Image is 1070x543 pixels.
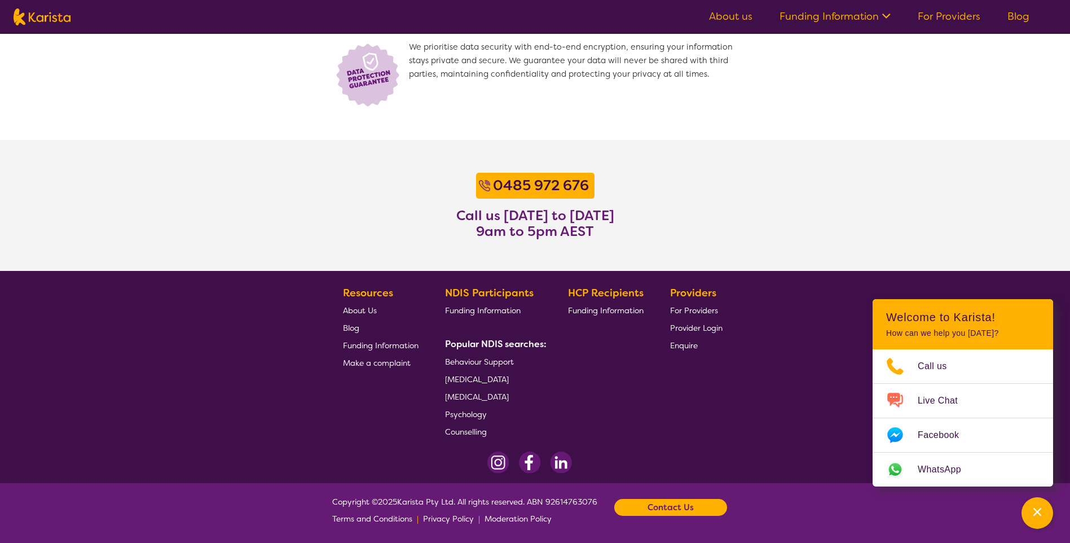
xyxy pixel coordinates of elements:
[487,452,509,474] img: Instagram
[445,392,509,402] span: [MEDICAL_DATA]
[518,452,541,474] img: Facebook
[670,305,718,316] span: For Providers
[648,499,694,516] b: Contact Us
[479,180,490,191] img: Call icon
[445,353,542,370] a: Behaviour Support
[332,41,409,108] img: Lock icon
[445,305,521,316] span: Funding Information
[886,329,1040,338] p: How can we help you [DATE]?
[445,374,509,384] span: [MEDICAL_DATA]
[918,358,961,375] span: Call us
[445,405,542,423] a: Psychology
[343,305,377,316] span: About Us
[918,427,972,444] span: Facebook
[873,453,1053,487] a: Web link opens in a new tab.
[670,286,716,300] b: Providers
[343,301,419,319] a: About Us
[445,370,542,388] a: [MEDICAL_DATA]
[445,409,487,419] span: Psychology
[490,176,592,196] a: 0485 972 676
[670,301,723,319] a: For Providers
[918,392,971,409] span: Live Chat
[332,510,412,527] a: Terms and Conditions
[780,10,891,23] a: Funding Information
[332,493,597,527] span: Copyright © 2025 Karista Pty Ltd. All rights reserved. ABN 92614763076
[423,510,474,527] a: Privacy Policy
[332,514,412,524] span: Terms and Conditions
[568,301,644,319] a: Funding Information
[670,336,723,354] a: Enquire
[343,358,411,368] span: Make a complaint
[343,286,393,300] b: Resources
[568,305,644,316] span: Funding Information
[445,338,547,350] b: Popular NDIS searches:
[423,514,474,524] span: Privacy Policy
[873,349,1053,487] ul: Choose channel
[918,461,975,478] span: WhatsApp
[343,354,419,371] a: Make a complaint
[709,10,752,23] a: About us
[493,176,589,195] b: 0485 972 676
[873,299,1053,487] div: Channel Menu
[550,452,572,474] img: LinkedIn
[417,510,419,527] p: |
[14,8,71,25] img: Karista logo
[568,286,644,300] b: HCP Recipients
[409,41,738,108] span: We prioritise data security with end-to-end encryption, ensuring your information stays private a...
[343,336,419,354] a: Funding Information
[445,388,542,405] a: [MEDICAL_DATA]
[343,340,419,351] span: Funding Information
[445,357,514,367] span: Behaviour Support
[670,319,723,336] a: Provider Login
[918,10,980,23] a: For Providers
[445,427,487,437] span: Counselling
[485,510,552,527] a: Moderation Policy
[343,319,419,336] a: Blog
[1007,10,1029,23] a: Blog
[478,510,480,527] p: |
[445,423,542,440] a: Counselling
[456,208,614,239] h3: Call us [DATE] to [DATE] 9am to 5pm AEST
[1021,497,1053,529] button: Channel Menu
[445,286,534,300] b: NDIS Participants
[886,310,1040,324] h2: Welcome to Karista!
[445,301,542,319] a: Funding Information
[670,323,723,333] span: Provider Login
[485,514,552,524] span: Moderation Policy
[670,340,698,351] span: Enquire
[343,323,359,333] span: Blog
